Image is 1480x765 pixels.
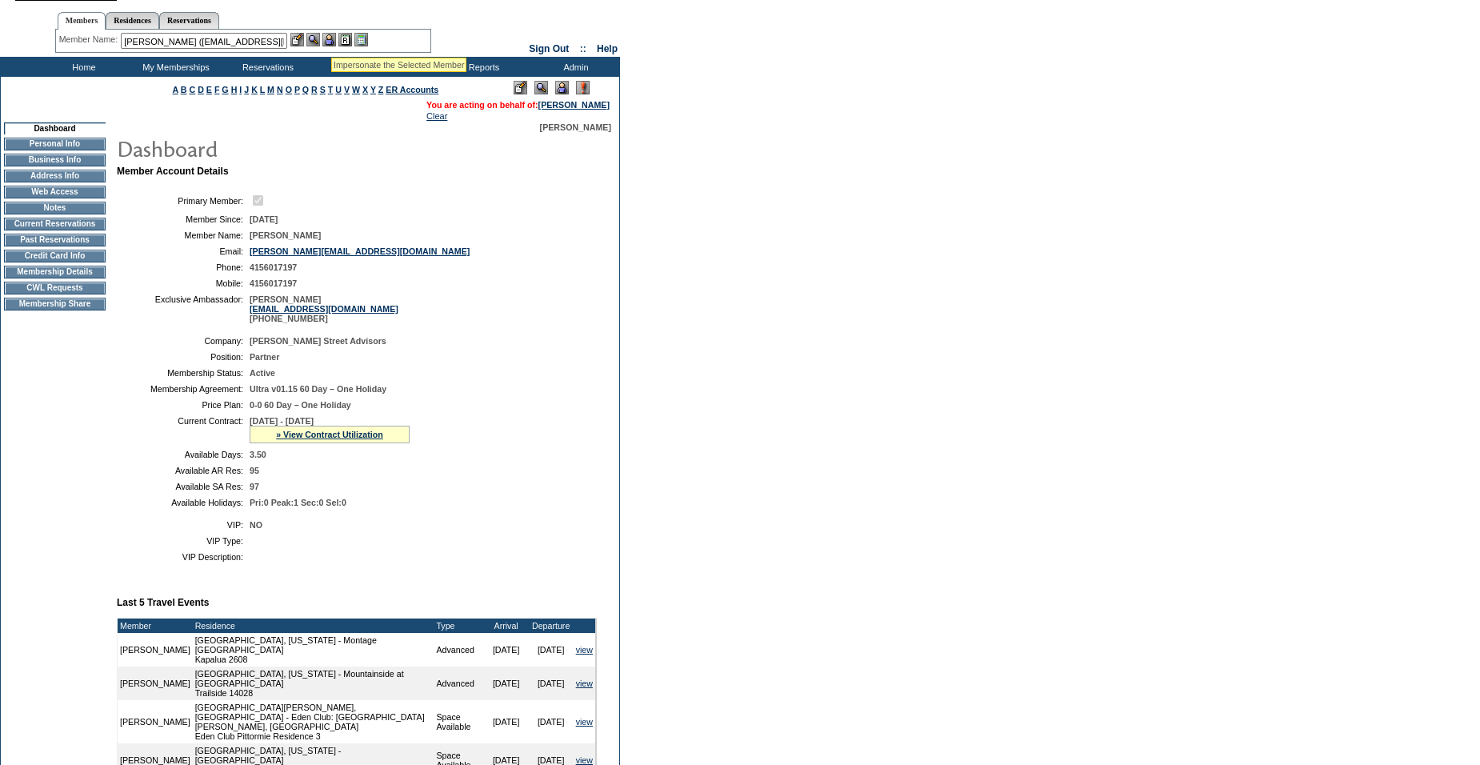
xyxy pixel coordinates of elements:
[173,85,178,94] a: A
[193,633,434,667] td: [GEOGRAPHIC_DATA], [US_STATE] - Montage [GEOGRAPHIC_DATA] Kapalua 2608
[250,214,278,224] span: [DATE]
[277,85,283,94] a: N
[426,100,610,110] span: You are acting on behalf of:
[198,85,204,94] a: D
[576,755,593,765] a: view
[250,262,297,272] span: 4156017197
[529,700,574,743] td: [DATE]
[250,278,297,288] span: 4156017197
[250,246,470,256] a: [PERSON_NAME][EMAIL_ADDRESS][DOMAIN_NAME]
[362,85,368,94] a: X
[206,85,212,94] a: E
[222,85,228,94] a: G
[576,81,590,94] img: Log Concern/Member Elevation
[193,667,434,700] td: [GEOGRAPHIC_DATA], [US_STATE] - Mountainside at [GEOGRAPHIC_DATA] Trailside 14028
[250,352,279,362] span: Partner
[123,294,243,323] td: Exclusive Ambassador:
[118,667,193,700] td: [PERSON_NAME]
[193,700,434,743] td: [GEOGRAPHIC_DATA][PERSON_NAME], [GEOGRAPHIC_DATA] - Eden Club: [GEOGRAPHIC_DATA][PERSON_NAME], [G...
[4,138,106,150] td: Personal Info
[540,122,611,132] span: [PERSON_NAME]
[370,85,376,94] a: Y
[434,667,483,700] td: Advanced
[250,336,386,346] span: [PERSON_NAME] Street Advisors
[123,352,243,362] td: Position:
[58,12,106,30] a: Members
[123,536,243,546] td: VIP Type:
[123,230,243,240] td: Member Name:
[580,43,586,54] span: ::
[250,368,275,378] span: Active
[514,81,527,94] img: Edit Mode
[123,520,243,530] td: VIP:
[250,482,259,491] span: 97
[484,700,529,743] td: [DATE]
[426,111,447,121] a: Clear
[354,33,368,46] img: b_calculator.gif
[311,85,318,94] a: R
[250,450,266,459] span: 3.50
[214,85,220,94] a: F
[576,717,593,727] a: view
[128,57,220,77] td: My Memberships
[4,186,106,198] td: Web Access
[538,100,610,110] a: [PERSON_NAME]
[239,85,242,94] a: I
[338,33,352,46] img: Reservations
[220,57,312,77] td: Reservations
[302,85,309,94] a: Q
[4,202,106,214] td: Notes
[576,645,593,655] a: view
[250,400,351,410] span: 0-0 60 Day – One Holiday
[4,250,106,262] td: Credit Card Info
[36,57,128,77] td: Home
[484,667,529,700] td: [DATE]
[528,57,620,77] td: Admin
[484,633,529,667] td: [DATE]
[123,278,243,288] td: Mobile:
[123,214,243,224] td: Member Since:
[4,122,106,134] td: Dashboard
[267,85,274,94] a: M
[529,667,574,700] td: [DATE]
[294,85,300,94] a: P
[117,166,229,177] b: Member Account Details
[106,12,159,29] a: Residences
[597,43,618,54] a: Help
[116,132,436,164] img: pgTtlDashboard.gif
[123,450,243,459] td: Available Days:
[334,60,464,70] div: Impersonate the Selected Member
[484,619,529,633] td: Arrival
[4,170,106,182] td: Address Info
[4,298,106,310] td: Membership Share
[534,81,548,94] img: View Mode
[250,294,398,323] span: [PERSON_NAME] [PHONE_NUMBER]
[123,193,243,208] td: Primary Member:
[123,552,243,562] td: VIP Description:
[378,85,384,94] a: Z
[193,619,434,633] td: Residence
[123,246,243,256] td: Email:
[118,700,193,743] td: [PERSON_NAME]
[250,384,386,394] span: Ultra v01.15 60 Day – One Holiday
[434,700,483,743] td: Space Available
[335,85,342,94] a: U
[59,33,121,46] div: Member Name:
[250,498,346,507] span: Pri:0 Peak:1 Sec:0 Sel:0
[189,85,195,94] a: C
[386,85,438,94] a: ER Accounts
[250,520,262,530] span: NO
[4,266,106,278] td: Membership Details
[344,85,350,94] a: V
[118,633,193,667] td: [PERSON_NAME]
[250,466,259,475] span: 95
[436,57,528,77] td: Reports
[117,597,209,608] b: Last 5 Travel Events
[312,57,436,77] td: Vacation Collection
[251,85,258,94] a: K
[529,633,574,667] td: [DATE]
[529,43,569,54] a: Sign Out
[231,85,238,94] a: H
[529,619,574,633] td: Departure
[123,482,243,491] td: Available SA Res:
